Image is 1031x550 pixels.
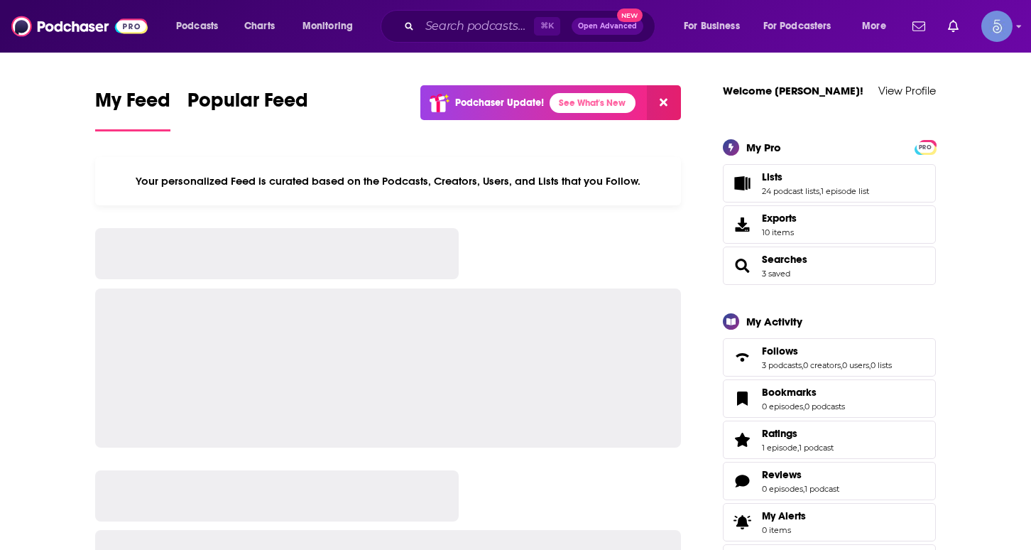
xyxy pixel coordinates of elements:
[723,247,936,285] span: Searches
[762,212,797,225] span: Exports
[293,15,371,38] button: open menu
[166,15,236,38] button: open menu
[762,171,869,183] a: Lists
[981,11,1013,42] img: User Profile
[804,484,839,494] a: 1 podcast
[917,142,934,153] span: PRO
[728,430,756,450] a: Ratings
[804,401,845,411] a: 0 podcasts
[981,11,1013,42] span: Logged in as Spiral5-G1
[762,443,797,453] a: 1 episode
[572,18,643,35] button: Open AdvancedNew
[244,16,275,36] span: Charts
[95,88,170,131] a: My Feed
[762,484,803,494] a: 0 episodes
[728,389,756,409] a: Bookmarks
[852,15,904,38] button: open menu
[797,443,799,453] span: ,
[534,17,560,36] span: ⌘ K
[762,386,817,399] span: Bookmarks
[762,386,845,399] a: Bookmarks
[907,14,931,38] a: Show notifications dropdown
[802,360,803,370] span: ,
[869,360,871,370] span: ,
[842,360,869,370] a: 0 users
[394,10,669,43] div: Search podcasts, credits, & more...
[762,253,807,266] a: Searches
[803,401,804,411] span: ,
[841,360,842,370] span: ,
[746,141,781,154] div: My Pro
[723,462,936,500] span: Reviews
[723,84,863,97] a: Welcome [PERSON_NAME]!
[302,16,353,36] span: Monitoring
[728,347,756,367] a: Follows
[754,15,852,38] button: open menu
[917,141,934,151] a: PRO
[762,171,782,183] span: Lists
[187,88,308,121] span: Popular Feed
[762,525,806,535] span: 0 items
[746,315,802,328] div: My Activity
[763,16,831,36] span: For Podcasters
[176,16,218,36] span: Podcasts
[674,15,758,38] button: open menu
[728,512,756,532] span: My Alerts
[799,443,834,453] a: 1 podcast
[95,157,681,205] div: Your personalized Feed is curated based on the Podcasts, Creators, Users, and Lists that you Follow.
[420,15,534,38] input: Search podcasts, credits, & more...
[762,427,834,440] a: Ratings
[723,503,936,541] a: My Alerts
[723,379,936,418] span: Bookmarks
[762,401,803,411] a: 0 episodes
[762,509,806,522] span: My Alerts
[762,345,798,357] span: Follows
[455,97,544,109] p: Podchaser Update!
[762,345,892,357] a: Follows
[11,13,148,40] img: Podchaser - Follow, Share and Rate Podcasts
[728,173,756,193] a: Lists
[187,88,308,131] a: Popular Feed
[821,186,869,196] a: 1 episode list
[762,186,819,196] a: 24 podcast lists
[235,15,283,38] a: Charts
[981,11,1013,42] button: Show profile menu
[723,205,936,244] a: Exports
[728,471,756,491] a: Reviews
[617,9,643,22] span: New
[728,256,756,276] a: Searches
[728,215,756,234] span: Exports
[762,468,839,481] a: Reviews
[871,360,892,370] a: 0 lists
[762,360,802,370] a: 3 podcasts
[762,468,802,481] span: Reviews
[550,93,635,113] a: See What's New
[803,484,804,494] span: ,
[862,16,886,36] span: More
[578,23,637,30] span: Open Advanced
[762,227,797,237] span: 10 items
[819,186,821,196] span: ,
[723,421,936,459] span: Ratings
[803,360,841,370] a: 0 creators
[723,164,936,203] span: Lists
[723,338,936,377] span: Follows
[95,88,170,121] span: My Feed
[878,84,936,97] a: View Profile
[762,427,797,440] span: Ratings
[684,16,740,36] span: For Business
[942,14,964,38] a: Show notifications dropdown
[762,269,790,279] a: 3 saved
